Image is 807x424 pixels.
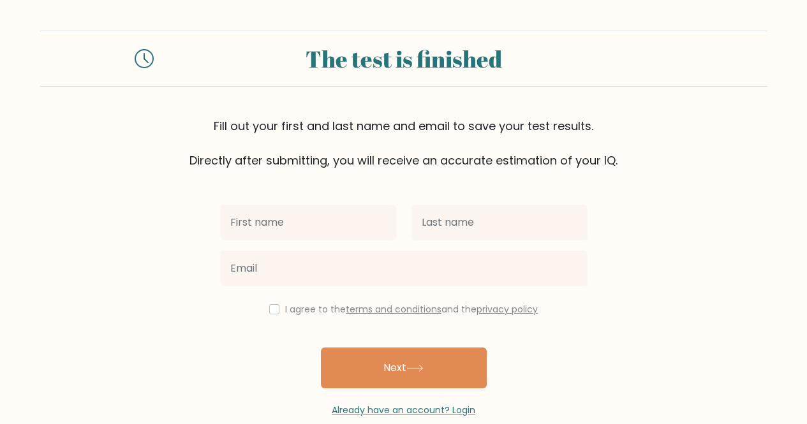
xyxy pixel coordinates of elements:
input: Last name [411,205,588,240]
label: I agree to the and the [285,303,538,316]
a: privacy policy [477,303,538,316]
div: Fill out your first and last name and email to save your test results. Directly after submitting,... [40,117,767,169]
a: terms and conditions [346,303,441,316]
a: Already have an account? Login [332,404,475,416]
input: First name [220,205,396,240]
input: Email [220,251,588,286]
button: Next [321,347,487,388]
div: The test is finished [169,41,639,76]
